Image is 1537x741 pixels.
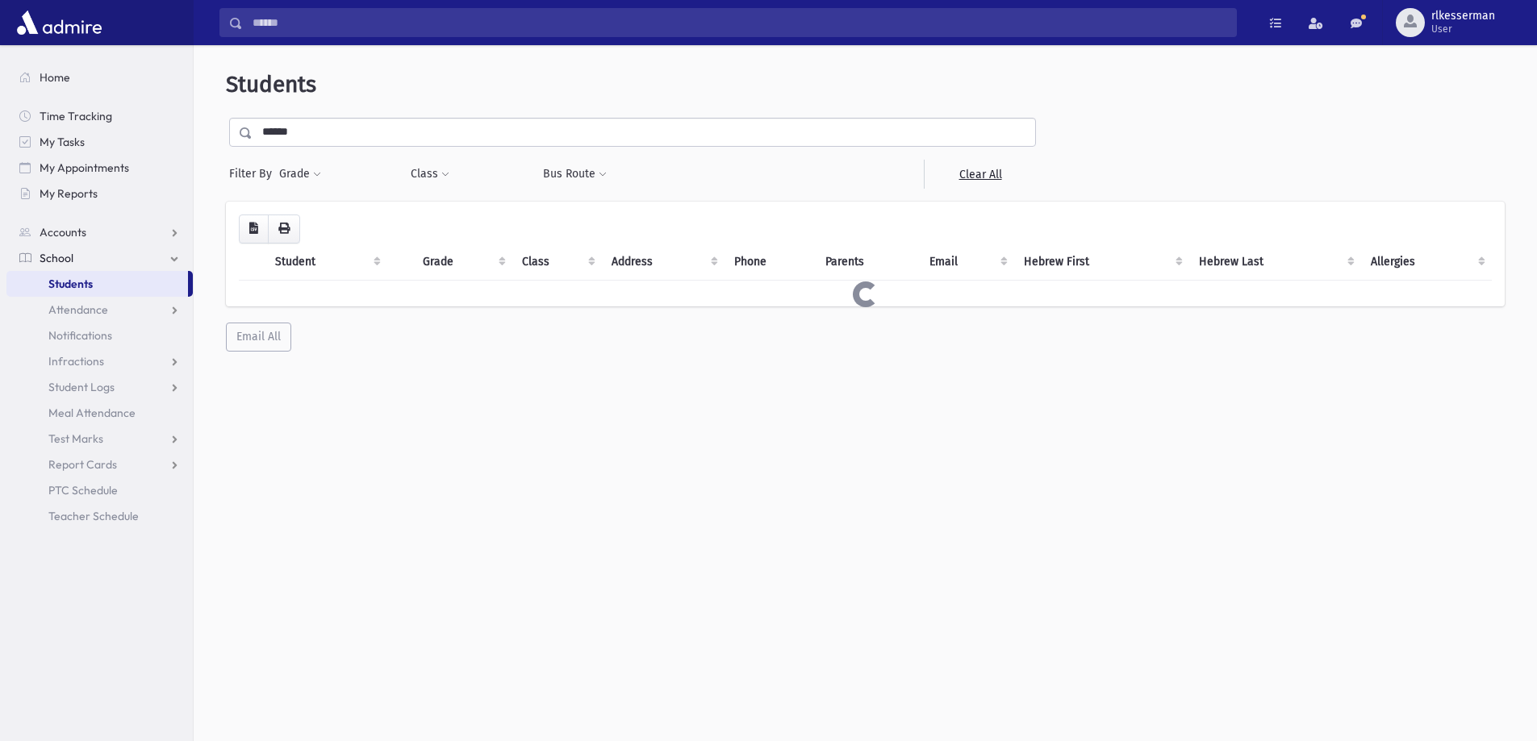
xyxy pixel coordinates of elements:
a: Report Cards [6,452,193,477]
a: Students [6,271,188,297]
a: Attendance [6,297,193,323]
th: Parents [816,244,920,281]
th: Grade [413,244,512,281]
a: Student Logs [6,374,193,400]
span: Meal Attendance [48,406,136,420]
th: Hebrew Last [1189,244,1362,281]
span: Attendance [48,302,108,317]
a: Time Tracking [6,103,193,129]
span: User [1431,23,1495,35]
a: Home [6,65,193,90]
button: CSV [239,214,269,244]
th: Phone [725,244,816,281]
button: Class [410,160,450,189]
a: My Appointments [6,155,193,181]
a: Teacher Schedule [6,503,193,529]
span: My Reports [40,186,98,201]
a: Notifications [6,323,193,348]
th: Student [265,244,387,281]
a: Clear All [924,160,1036,189]
a: PTC Schedule [6,477,193,503]
span: My Tasks [40,135,85,149]
span: Infractions [48,354,104,368]
a: School [6,245,193,271]
span: Student Logs [48,380,115,394]
a: Meal Attendance [6,400,193,426]
button: Bus Route [542,160,608,189]
span: Notifications [48,328,112,343]
a: Accounts [6,219,193,245]
th: Class [512,244,603,281]
th: Hebrew First [1014,244,1188,281]
img: AdmirePro [13,6,106,39]
th: Allergies [1361,244,1492,281]
span: Students [48,277,93,291]
span: School [40,251,73,265]
span: Accounts [40,225,86,239]
th: Email [920,244,1014,281]
th: Address [602,244,725,281]
button: Print [268,214,300,244]
span: Report Cards [48,457,117,472]
a: My Tasks [6,129,193,155]
a: Infractions [6,348,193,374]
a: Test Marks [6,426,193,452]
span: Home [40,70,70,85]
input: Search [243,8,1236,37]
button: Email All [226,323,291,352]
span: Filter By [229,165,278,182]
span: My Appointments [40,160,129,175]
span: Students [226,71,316,98]
span: PTC Schedule [48,483,118,497]
button: Grade [278,160,322,189]
span: Time Tracking [40,109,112,123]
span: Teacher Schedule [48,509,139,523]
span: rlkesserman [1431,10,1495,23]
span: Test Marks [48,431,103,446]
a: My Reports [6,181,193,206]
